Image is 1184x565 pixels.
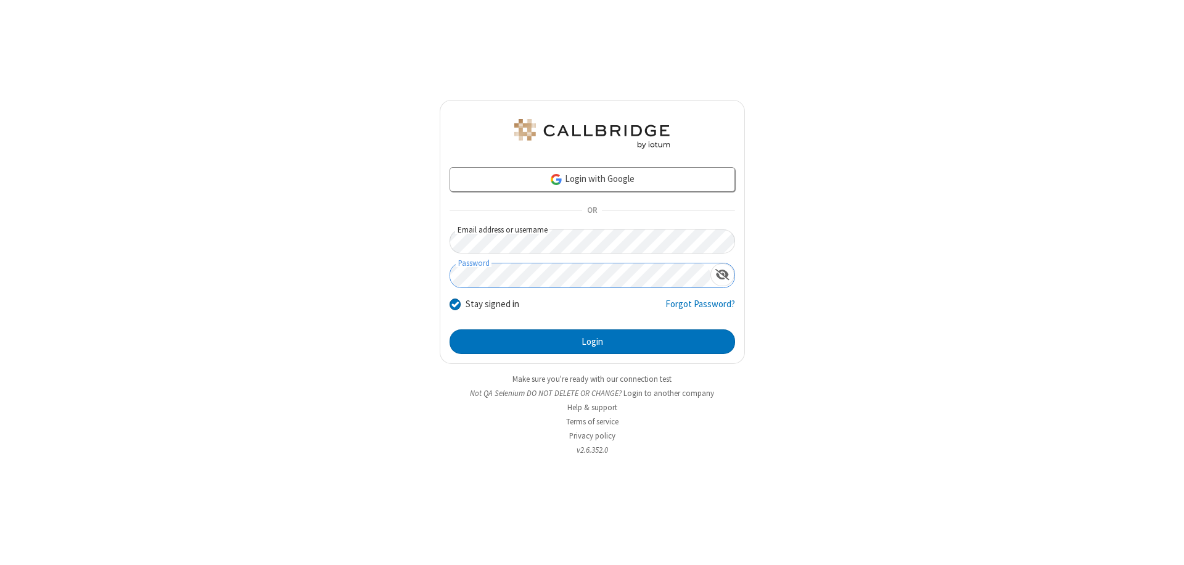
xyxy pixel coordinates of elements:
li: v2.6.352.0 [440,444,745,456]
a: Terms of service [566,416,619,427]
a: Privacy policy [569,431,615,441]
a: Make sure you're ready with our connection test [512,374,672,384]
img: google-icon.png [549,173,563,186]
button: Login [450,329,735,354]
li: Not QA Selenium DO NOT DELETE OR CHANGE? [440,387,745,399]
a: Help & support [567,402,617,413]
span: OR [582,202,602,220]
img: QA Selenium DO NOT DELETE OR CHANGE [512,119,672,149]
label: Stay signed in [466,297,519,311]
a: Login with Google [450,167,735,192]
div: Show password [710,263,734,286]
input: Password [450,263,710,287]
a: Forgot Password? [665,297,735,321]
button: Login to another company [623,387,714,399]
input: Email address or username [450,229,735,254]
